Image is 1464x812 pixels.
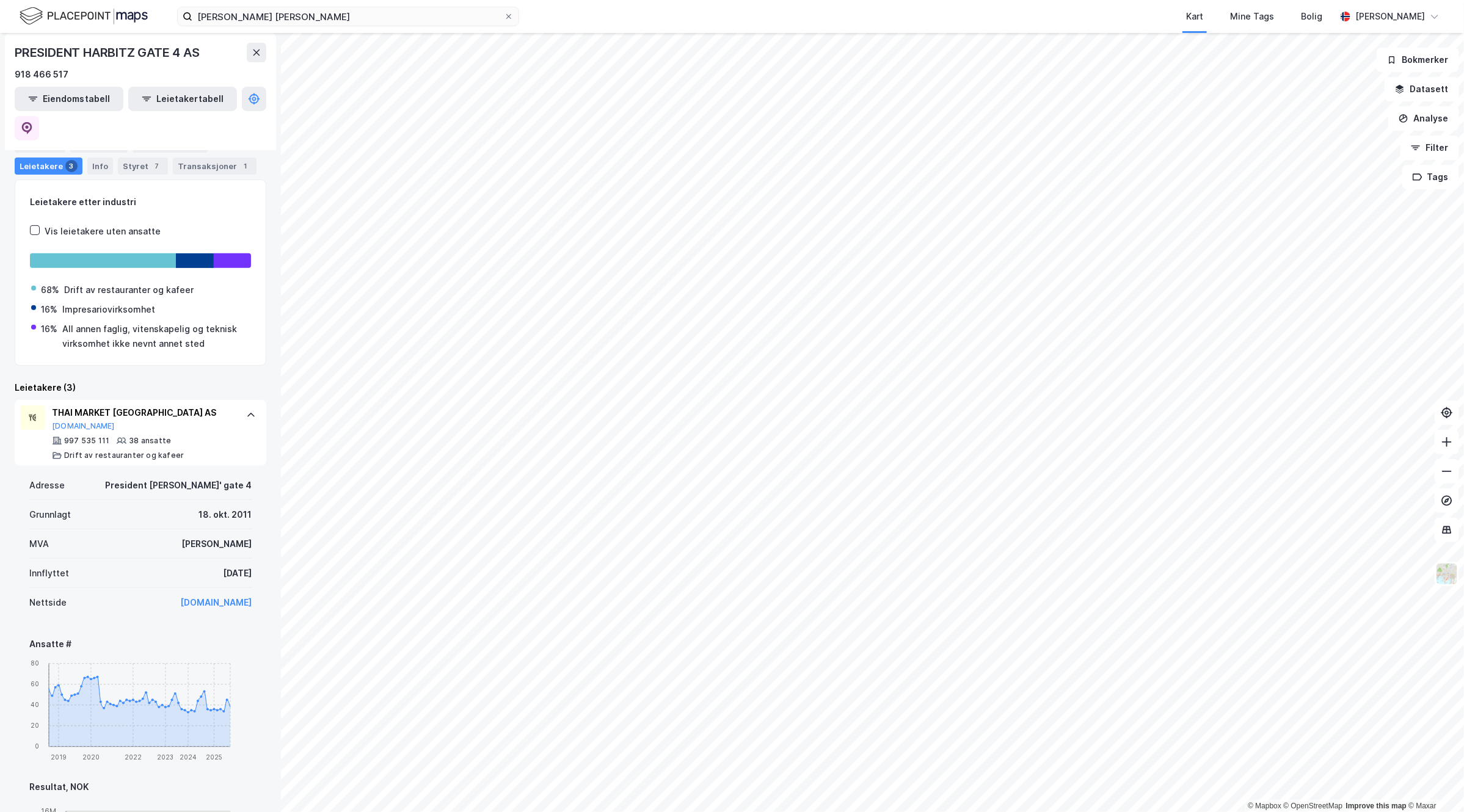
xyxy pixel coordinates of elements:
div: 1 [239,160,252,172]
div: Styret [118,158,168,175]
div: 16% [41,322,57,336]
div: 918 466 517 [15,67,68,82]
div: 16% [41,302,57,317]
div: Leietakere etter industri [30,195,251,209]
div: Kart [1186,9,1203,24]
button: Analyse [1388,106,1459,131]
div: Ansatte # [29,637,252,651]
div: Leietakere [15,158,82,175]
div: 7 [151,160,163,172]
button: Bokmerker [1377,48,1459,72]
button: Filter [1400,136,1459,160]
tspan: 0 [35,743,39,750]
div: 68% [41,283,59,297]
div: Drift av restauranter og kafeer [64,283,194,297]
a: OpenStreetMap [1284,802,1343,810]
div: President [PERSON_NAME]' gate 4 [105,478,252,493]
div: THAI MARKET [GEOGRAPHIC_DATA] AS [52,405,234,420]
tspan: 2024 [180,753,197,761]
tspan: 20 [31,722,39,730]
div: Drift av restauranter og kafeer [64,451,184,460]
tspan: 60 [31,681,39,688]
div: Info [87,158,113,175]
button: Eiendomstabell [15,87,123,111]
div: 997 535 111 [64,436,109,446]
button: Leietakertabell [128,87,237,111]
img: logo.f888ab2527a4732fd821a326f86c7f29.svg [20,5,148,27]
div: [DATE] [223,566,252,581]
button: [DOMAIN_NAME] [52,421,115,431]
iframe: Chat Widget [1403,753,1464,812]
div: Grunnlagt [29,507,71,522]
div: 18. okt. 2011 [198,507,252,522]
div: Innflyttet [29,566,69,581]
tspan: 2022 [125,753,142,761]
div: Leietakere (3) [15,380,266,395]
tspan: 2019 [51,753,67,761]
img: Z [1435,562,1459,585]
div: [PERSON_NAME] [1355,9,1425,24]
div: Mine Tags [1230,9,1274,24]
tspan: 2020 [82,753,100,761]
tspan: 80 [31,660,39,667]
div: Impresariovirksomhet [62,302,155,317]
div: [PERSON_NAME] [181,537,252,551]
button: Tags [1402,165,1459,189]
tspan: 2023 [157,753,173,761]
a: [DOMAIN_NAME] [180,597,252,607]
div: Adresse [29,478,65,493]
div: MVA [29,537,49,551]
div: PRESIDENT HARBITZ GATE 4 AS [15,43,202,62]
a: Improve this map [1346,802,1407,810]
button: Datasett [1385,77,1459,101]
div: Bolig [1301,9,1322,24]
div: Resultat, NOK [29,780,252,794]
input: Søk på adresse, matrikkel, gårdeiere, leietakere eller personer [192,7,504,26]
div: Nettside [29,595,67,610]
div: 38 ansatte [129,436,171,446]
tspan: 2025 [206,753,222,761]
div: Vis leietakere uten ansatte [45,224,161,239]
tspan: 40 [31,701,39,709]
div: Transaksjoner [173,158,257,175]
div: 3 [65,160,78,172]
a: Mapbox [1248,802,1281,810]
div: All annen faglig, vitenskapelig og teknisk virksomhet ikke nevnt annet sted [62,322,250,351]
